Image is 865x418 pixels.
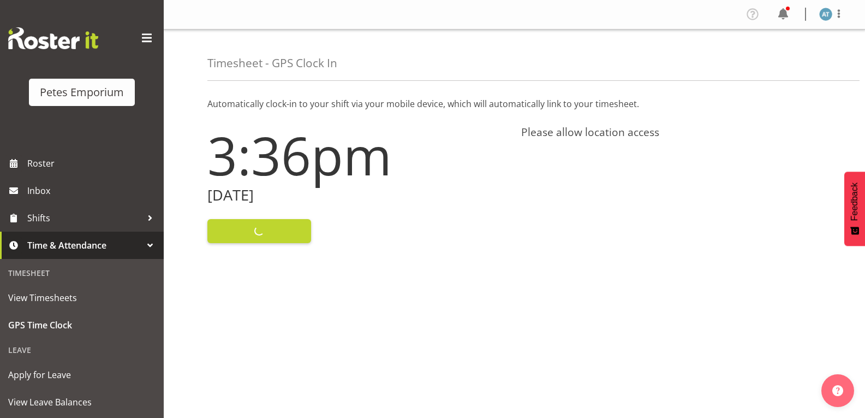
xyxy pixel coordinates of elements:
button: Feedback - Show survey [844,172,865,246]
span: Shifts [27,210,142,226]
img: help-xxl-2.png [832,385,843,396]
div: Leave [3,339,161,361]
div: Timesheet [3,262,161,284]
span: Inbox [27,182,158,199]
h1: 3:36pm [207,126,508,185]
img: alex-micheal-taniwha5364.jpg [819,8,832,21]
span: Feedback [850,182,860,221]
p: Automatically clock-in to your shift via your mobile device, which will automatically link to you... [207,97,821,110]
h4: Timesheet - GPS Clock In [207,57,337,69]
img: Rosterit website logo [8,27,98,49]
span: View Timesheets [8,290,156,306]
div: Petes Emporium [40,84,124,101]
span: Roster [27,155,158,172]
a: Apply for Leave [3,361,161,388]
h4: Please allow location access [521,126,822,139]
span: Time & Attendance [27,237,142,254]
span: GPS Time Clock [8,317,156,333]
a: View Leave Balances [3,388,161,416]
a: GPS Time Clock [3,311,161,339]
a: View Timesheets [3,284,161,311]
span: Apply for Leave [8,367,156,383]
span: View Leave Balances [8,394,156,410]
h2: [DATE] [207,187,508,204]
